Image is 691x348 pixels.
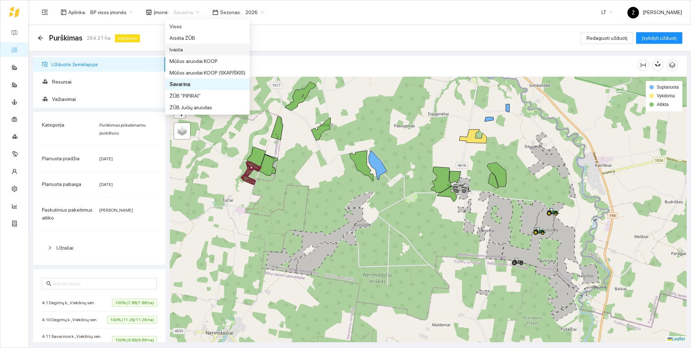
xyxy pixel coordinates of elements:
span: Užduotis žemėlapyje [51,57,160,72]
a: Layers [174,123,190,139]
span: [PERSON_NAME] [99,208,133,213]
span: Vykdoma [657,93,675,98]
span: Purškimas [49,32,82,44]
span: BP visos įmonės [90,7,133,18]
span: 4.11 Savarinos k., Viekšnių sen. (Norkus) [42,333,112,347]
span: Resursai [52,75,160,89]
div: Visos [165,21,250,32]
div: Arsėta ŽŪB [165,32,250,44]
span: [DATE] [99,182,113,187]
span: LT [601,7,613,18]
div: Žemėlapis [179,55,638,75]
div: Savarina [169,80,245,88]
span: shop [146,9,152,15]
div: Ivasta [169,46,245,54]
span: Atlikta [657,102,669,107]
a: Redaguoti užduotį [581,35,633,41]
span: [DATE] [99,156,113,161]
span: Sezonas : [220,8,241,16]
div: Užrašai [42,239,157,256]
span: Savarina [173,7,199,18]
span: menu-unfold [42,9,48,16]
div: Mūšos aruodai KOOP [169,57,245,65]
span: calendar [213,9,218,15]
span: search [46,281,51,286]
span: column-width [638,62,649,68]
span: arrow-left [38,35,43,41]
div: ŽŪB Jučių aruodas [169,103,245,111]
span: Planuota pabaiga [42,181,81,187]
button: column-width [638,59,649,71]
span: 2026 [245,7,264,18]
button: menu-unfold [38,5,52,20]
span: Redaguoti užduotį [587,34,627,42]
button: Įvykdyti užduotį [636,32,682,44]
div: Mūšos aruodai KOOP (SKAPIŠKIS) [169,69,245,77]
span: Planuota pradžia [42,156,80,161]
span: 100% (9.89/9.89 ha) [112,336,157,344]
span: 100% (11.26/11.26 ha) [107,316,157,324]
span: 100% (7.88/7.88 ha) [112,299,157,307]
div: Visos [169,22,245,30]
span: Važiavimai [52,92,160,106]
span: Įvykdyti užduotį [642,34,677,42]
span: [PERSON_NAME] [627,9,682,15]
div: Mūšos aruodai KOOP [165,55,250,67]
span: right [48,246,52,250]
span: Vykdoma [115,34,140,42]
div: Mūšos aruodai KOOP (SKAPIŠKIS) [165,67,250,78]
span: 264.21 ha [87,34,111,42]
div: Ivasta [165,44,250,55]
div: ŽŪB "PIPIRAI" [169,92,245,100]
input: Ieškoti lauko [53,280,153,288]
span: Purškimas prikabinamu purkštuvu [99,123,146,136]
span: Užrašai [56,245,73,251]
div: Arsėta ŽŪB [169,34,245,42]
span: layout [61,9,66,15]
span: 4.1 Degimų k., Viekšnių sen. [42,299,99,306]
span: Kategorija [42,122,64,128]
span: 4.10 Degimų k., Viekšnių sen. [42,316,101,323]
span: Įmonė : [154,8,169,16]
div: ŽŪB Jučių aruodas [165,102,250,113]
span: Aplinka : [68,8,86,16]
div: Atgal [38,35,43,41]
span: Suplanuota [657,85,679,90]
div: ŽŪB "PIPIRAI" [165,90,250,102]
button: Redaguoti užduotį [581,32,633,44]
span: Ž [632,7,635,18]
a: Leaflet [668,336,685,341]
span: Paskutinius pakeitimus atliko [42,207,93,221]
div: Savarina [165,78,250,90]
